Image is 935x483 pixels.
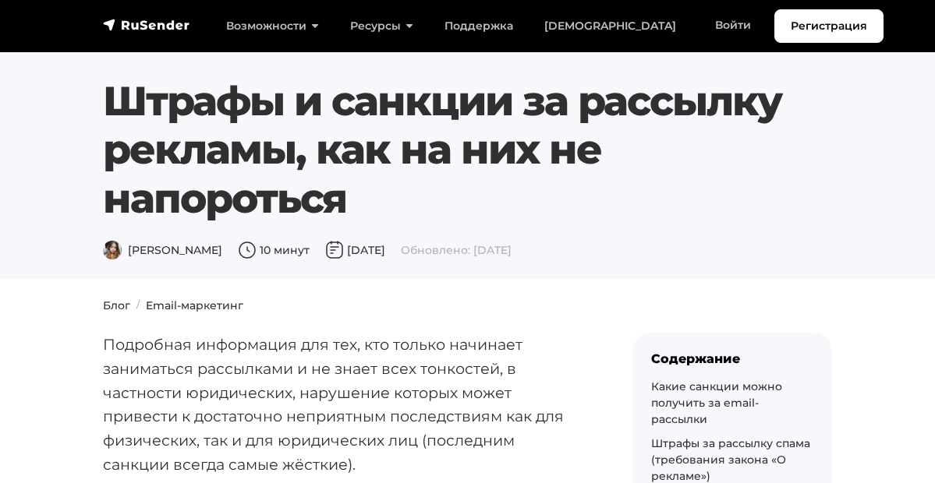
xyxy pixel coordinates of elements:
[774,9,884,43] a: Регистрация
[103,333,583,476] p: Подробная информация для тех, кто только начинает заниматься рассылками и не знает всех тонкостей...
[103,298,130,312] a: Блог
[335,10,429,42] a: Ресурсы
[103,243,222,257] span: [PERSON_NAME]
[651,436,810,483] a: Штрафы за рассылку спама (требования закона «О рекламе»)
[325,241,344,259] img: Дата публикации
[130,298,243,314] li: Email-маркетинг
[529,10,692,42] a: [DEMOGRAPHIC_DATA]
[211,10,335,42] a: Возможности
[325,243,385,257] span: [DATE]
[238,243,310,257] span: 10 минут
[401,243,512,257] span: Обновлено: [DATE]
[103,17,190,33] img: RuSender
[429,10,529,42] a: Поддержка
[94,298,842,314] nav: breadcrumb
[699,9,767,41] a: Войти
[651,351,813,366] div: Содержание
[103,77,833,223] h1: Штрафы и санкции за рассылку рекламы, как на них не напороться
[651,379,782,426] a: Какие санкции можно получить за email-рассылки
[238,241,257,259] img: Время чтения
